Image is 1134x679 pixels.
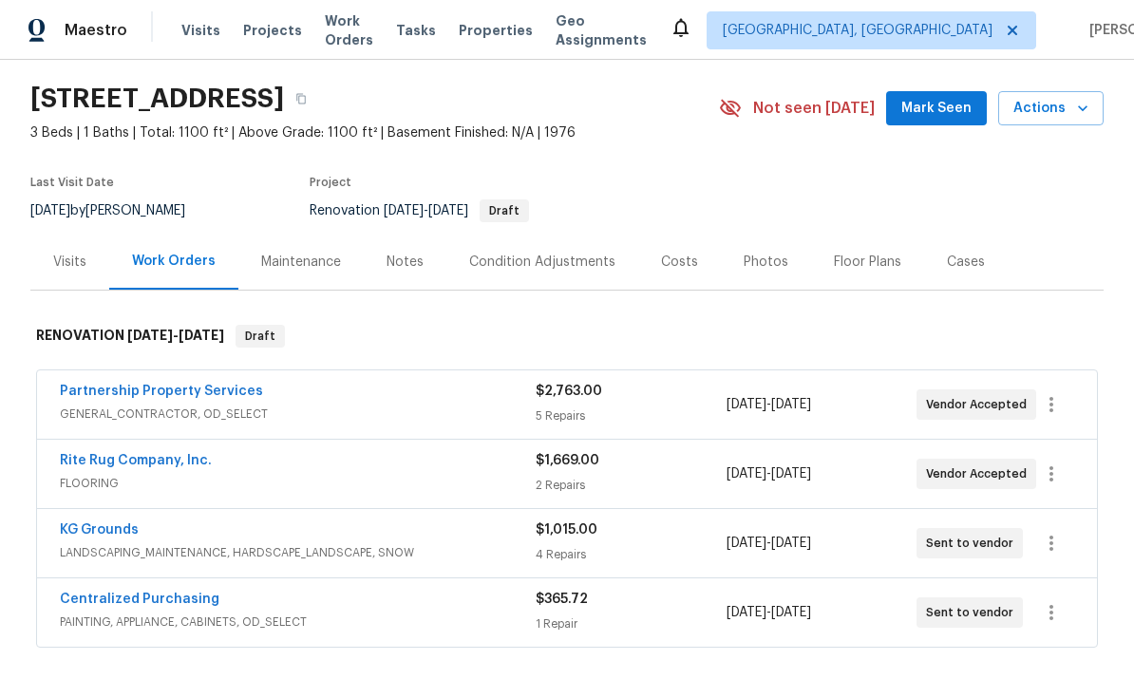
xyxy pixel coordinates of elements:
[181,21,220,40] span: Visits
[771,606,811,619] span: [DATE]
[727,534,811,553] span: -
[65,21,127,40] span: Maestro
[727,398,766,411] span: [DATE]
[384,204,468,217] span: -
[723,21,992,40] span: [GEOGRAPHIC_DATA], [GEOGRAPHIC_DATA]
[661,253,698,272] div: Costs
[30,306,1104,367] div: RENOVATION [DATE]-[DATE]Draft
[60,593,219,606] a: Centralized Purchasing
[834,253,901,272] div: Floor Plans
[60,405,536,424] span: GENERAL_CONTRACTOR, OD_SELECT
[947,253,985,272] div: Cases
[536,523,597,537] span: $1,015.00
[132,252,216,271] div: Work Orders
[536,545,726,564] div: 4 Repairs
[753,99,875,118] span: Not seen [DATE]
[30,177,114,188] span: Last Visit Date
[901,97,972,121] span: Mark Seen
[727,606,766,619] span: [DATE]
[771,398,811,411] span: [DATE]
[536,614,726,633] div: 1 Repair
[30,204,70,217] span: [DATE]
[998,91,1104,126] button: Actions
[60,454,212,467] a: Rite Rug Company, Inc.
[60,385,263,398] a: Partnership Property Services
[36,325,224,348] h6: RENOVATION
[284,82,318,116] button: Copy Address
[727,603,811,622] span: -
[926,464,1034,483] span: Vendor Accepted
[926,534,1021,553] span: Sent to vendor
[243,21,302,40] span: Projects
[536,593,588,606] span: $365.72
[536,385,602,398] span: $2,763.00
[384,204,424,217] span: [DATE]
[237,327,283,346] span: Draft
[771,467,811,481] span: [DATE]
[30,123,719,142] span: 3 Beds | 1 Baths | Total: 1100 ft² | Above Grade: 1100 ft² | Basement Finished: N/A | 1976
[771,537,811,550] span: [DATE]
[53,253,86,272] div: Visits
[926,603,1021,622] span: Sent to vendor
[60,543,536,562] span: LANDSCAPING_MAINTENANCE, HARDSCAPE_LANDSCAPE, SNOW
[261,253,341,272] div: Maintenance
[428,204,468,217] span: [DATE]
[536,454,599,467] span: $1,669.00
[727,395,811,414] span: -
[60,613,536,632] span: PAINTING, APPLIANCE, CABINETS, OD_SELECT
[30,89,284,108] h2: [STREET_ADDRESS]
[127,329,224,342] span: -
[179,329,224,342] span: [DATE]
[926,395,1034,414] span: Vendor Accepted
[30,199,208,222] div: by [PERSON_NAME]
[469,253,615,272] div: Condition Adjustments
[60,474,536,493] span: FLOORING
[127,329,173,342] span: [DATE]
[556,11,647,49] span: Geo Assignments
[482,205,527,217] span: Draft
[396,24,436,37] span: Tasks
[60,523,139,537] a: KG Grounds
[727,464,811,483] span: -
[727,537,766,550] span: [DATE]
[886,91,987,126] button: Mark Seen
[1013,97,1088,121] span: Actions
[387,253,424,272] div: Notes
[727,467,766,481] span: [DATE]
[310,204,529,217] span: Renovation
[459,21,533,40] span: Properties
[325,11,373,49] span: Work Orders
[536,476,726,495] div: 2 Repairs
[536,406,726,425] div: 5 Repairs
[310,177,351,188] span: Project
[744,253,788,272] div: Photos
